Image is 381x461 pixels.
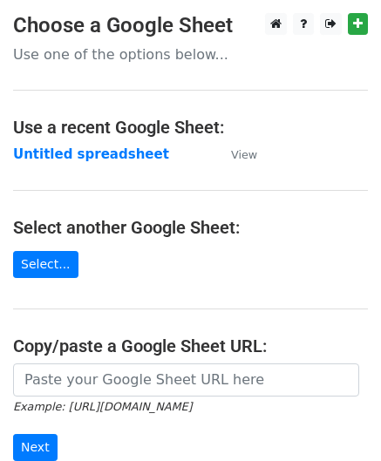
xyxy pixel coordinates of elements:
h3: Choose a Google Sheet [13,13,368,38]
input: Paste your Google Sheet URL here [13,363,359,397]
iframe: Chat Widget [294,377,381,461]
small: Example: [URL][DOMAIN_NAME] [13,400,192,413]
small: View [231,148,257,161]
h4: Select another Google Sheet: [13,217,368,238]
a: Untitled spreadsheet [13,146,169,162]
h4: Use a recent Google Sheet: [13,117,368,138]
h4: Copy/paste a Google Sheet URL: [13,336,368,356]
p: Use one of the options below... [13,45,368,64]
input: Next [13,434,58,461]
a: View [214,146,257,162]
a: Select... [13,251,78,278]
